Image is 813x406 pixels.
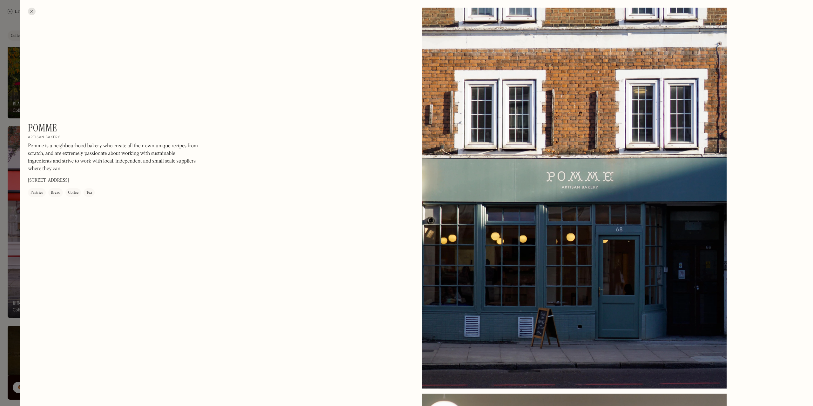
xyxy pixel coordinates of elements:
[28,135,60,140] h2: Artisan bakery
[68,190,78,196] div: Coffee
[28,122,57,134] h1: Pomme
[28,142,199,173] p: Pomme is a neighbourhood bakery who create all their own unique recipes from scratch, and are ext...
[30,190,43,196] div: Pastries
[86,190,92,196] div: Tea
[51,190,60,196] div: Bread
[28,177,69,184] p: [STREET_ADDRESS]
